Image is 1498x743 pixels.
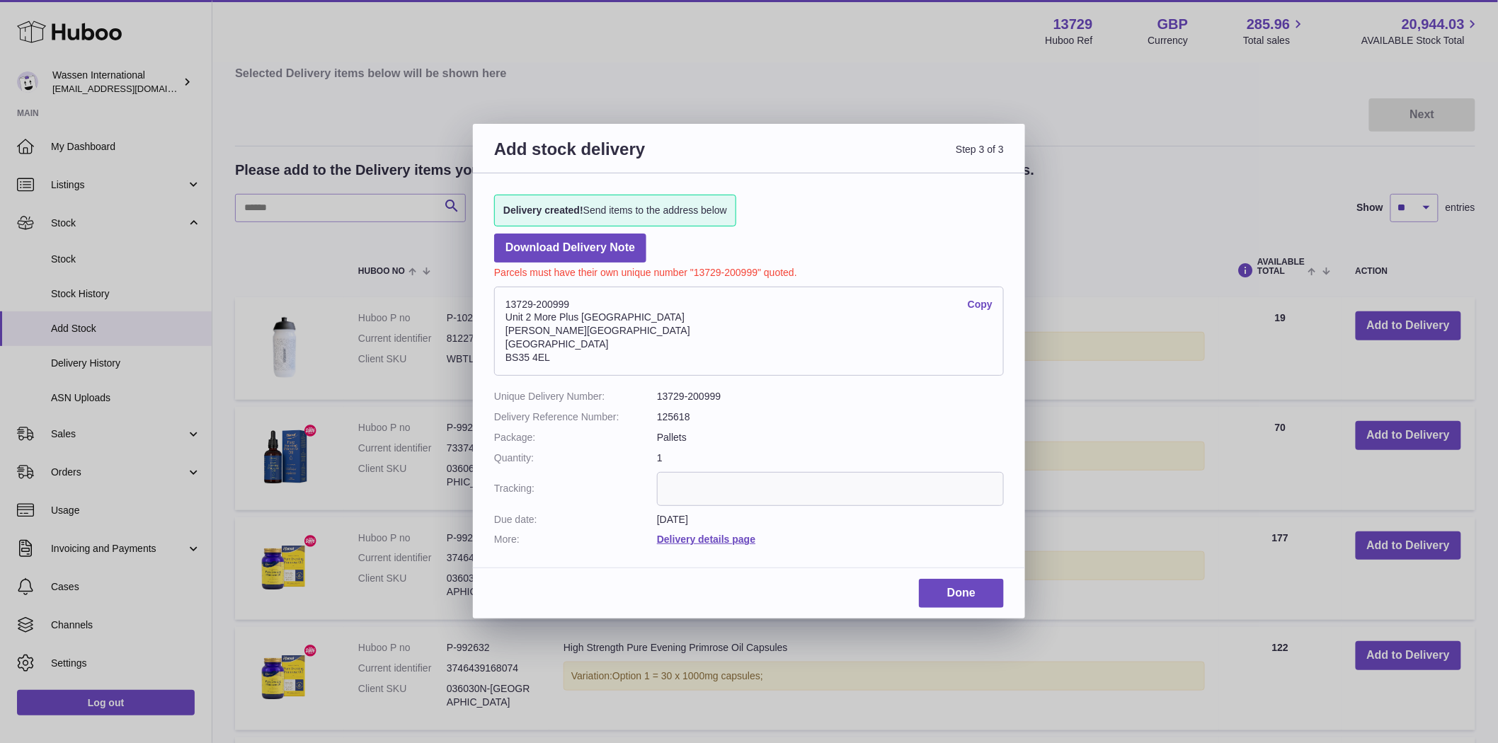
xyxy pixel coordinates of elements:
[494,263,1004,280] p: Parcels must have their own unique number "13729-200999" quoted.
[494,234,646,263] a: Download Delivery Note
[503,205,583,216] strong: Delivery created!
[494,138,749,177] h3: Add stock delivery
[657,410,1004,424] dd: 125618
[494,472,657,506] dt: Tracking:
[494,451,657,465] dt: Quantity:
[657,451,1004,465] dd: 1
[494,390,657,403] dt: Unique Delivery Number:
[494,431,657,444] dt: Package:
[503,204,727,217] span: Send items to the address below
[657,390,1004,403] dd: 13729-200999
[494,513,657,526] dt: Due date:
[749,138,1004,177] span: Step 3 of 3
[919,579,1004,608] a: Done
[494,410,657,424] dt: Delivery Reference Number:
[494,533,657,546] dt: More:
[657,513,1004,526] dd: [DATE]
[494,287,1004,376] address: 13729-200999 Unit 2 More Plus [GEOGRAPHIC_DATA] [PERSON_NAME][GEOGRAPHIC_DATA] [GEOGRAPHIC_DATA] ...
[657,431,1004,444] dd: Pallets
[968,298,993,311] a: Copy
[657,534,755,545] a: Delivery details page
